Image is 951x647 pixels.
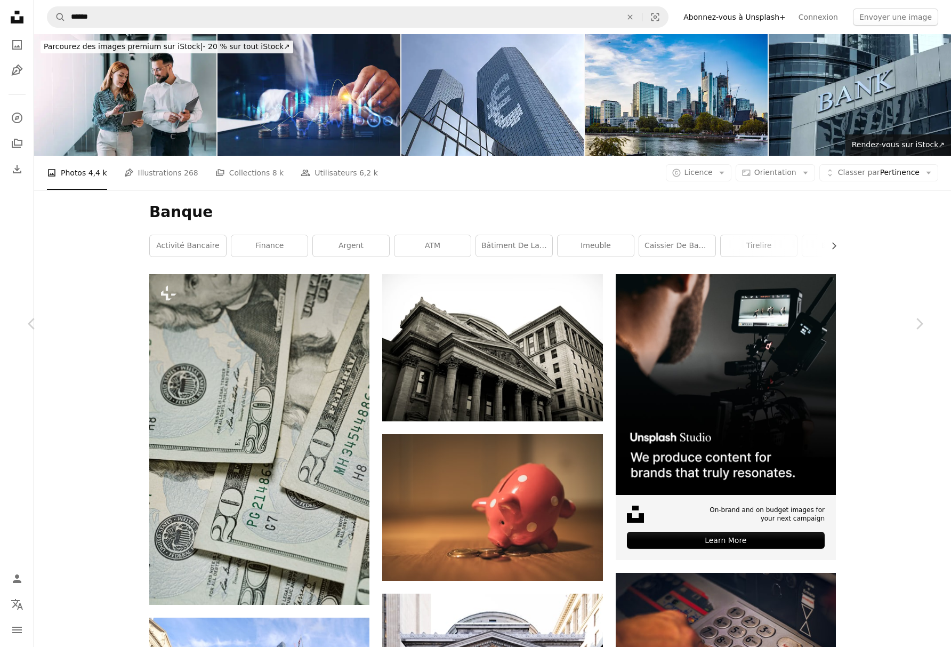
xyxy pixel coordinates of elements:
a: Rendez-vous sur iStock↗ [845,134,951,156]
button: Rechercher sur Unsplash [47,7,66,27]
button: Licence [666,164,731,181]
span: On-brand and on budget images for your next campaign [704,506,825,524]
img: Bâtiments d’entreprise avec des grues en arrière-plan sur la rive du Main à Francfort [585,34,767,156]
img: Making decision on the move [34,34,216,156]
span: Parcourez des images premium sur iStock | [44,42,203,51]
h1: Banque [149,203,836,222]
a: Historique de téléchargement [6,158,28,180]
div: Learn More [627,532,825,549]
button: Classer parPertinence [819,164,938,181]
a: Connexion [792,9,844,26]
a: Photos [6,34,28,55]
img: file-1715652217532-464736461acbimage [616,274,836,494]
img: tirelire cochon rose sur table en bois marron [382,434,602,581]
a: tirelire [721,235,797,257]
a: Abonnez-vous à Unsplash+ [677,9,792,26]
img: file-1631678316303-ed18b8b5cb9cimage [627,506,644,523]
button: Effacer [618,7,642,27]
form: Rechercher des visuels sur tout le site [47,6,668,28]
span: Pertinence [838,167,920,178]
button: Orientation [736,164,815,181]
a: argent [313,235,389,257]
span: Rendez-vous sur iStock ↗ [852,140,945,149]
a: tirelire cochon rose sur table en bois marron [382,502,602,512]
a: Caissier de banque [639,235,715,257]
span: - 20 % sur tout iStock ↗ [44,42,290,51]
span: Orientation [754,168,796,177]
a: On-brand and on budget images for your next campaignLearn More [616,274,836,560]
a: Parcourez des images premium sur iStock|- 20 % sur tout iStock↗ [34,34,300,60]
span: 268 [184,167,198,179]
a: Illustrations [6,60,28,81]
a: Utilisateurs 6,2 k [301,156,378,190]
img: une pile de billets de vingt dollars superposés les uns sur les autres [149,274,369,605]
a: Bâtiment de la banque [476,235,552,257]
button: Envoyer une image [853,9,938,26]
span: Classer par [838,168,880,177]
button: Langue [6,594,28,615]
img: Financial investment and success market stock technology currency report.Money business financial... [217,34,400,156]
a: activité bancaire [150,235,226,257]
button: faire défiler la liste vers la droite [824,235,836,257]
img: Concept euros [401,34,584,156]
img: Enseigne de banque [769,34,951,156]
button: Recherche de visuels [642,7,668,27]
a: Collections [6,133,28,154]
span: Licence [684,168,713,177]
a: une pile de billets de vingt dollars superposés les uns sur les autres [149,435,369,444]
a: Suivant [887,273,951,375]
button: Menu [6,619,28,641]
span: 6,2 k [359,167,378,179]
a: Entreprise [802,235,879,257]
img: Bâtiment en béton gris [382,274,602,421]
a: Explorer [6,107,28,129]
a: Collections 8 k [215,156,284,190]
a: ATM [394,235,471,257]
a: finance [231,235,308,257]
span: 8 k [272,167,284,179]
a: imeuble [558,235,634,257]
a: Bâtiment en béton gris [382,342,602,352]
a: Illustrations 268 [124,156,198,190]
a: Connexion / S’inscrire [6,568,28,589]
